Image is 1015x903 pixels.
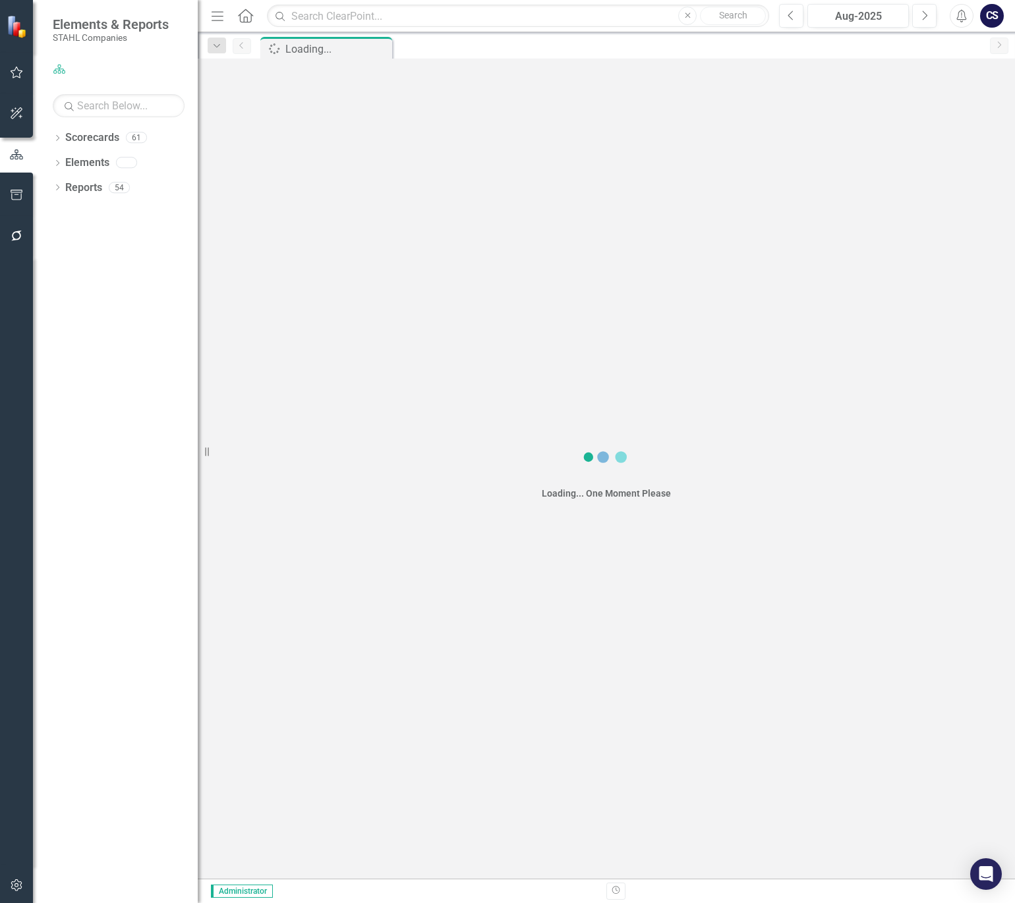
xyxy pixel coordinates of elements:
a: Elements [65,155,109,171]
input: Search Below... [53,94,185,117]
div: Open Intercom Messenger [970,858,1002,890]
input: Search ClearPoint... [267,5,769,28]
button: Search [700,7,766,25]
img: ClearPoint Strategy [7,15,30,38]
small: STAHL Companies [53,32,169,43]
a: Scorecards [65,130,119,146]
button: CS [980,4,1004,28]
div: 54 [109,182,130,193]
span: Administrator [211,885,273,898]
div: Loading... [285,41,389,57]
a: Reports [65,180,102,196]
div: 61 [126,132,147,144]
span: Elements & Reports [53,16,169,32]
button: Aug-2025 [807,4,909,28]
div: Loading... One Moment Please [542,487,671,500]
div: Aug-2025 [812,9,904,24]
span: Search [719,10,747,20]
